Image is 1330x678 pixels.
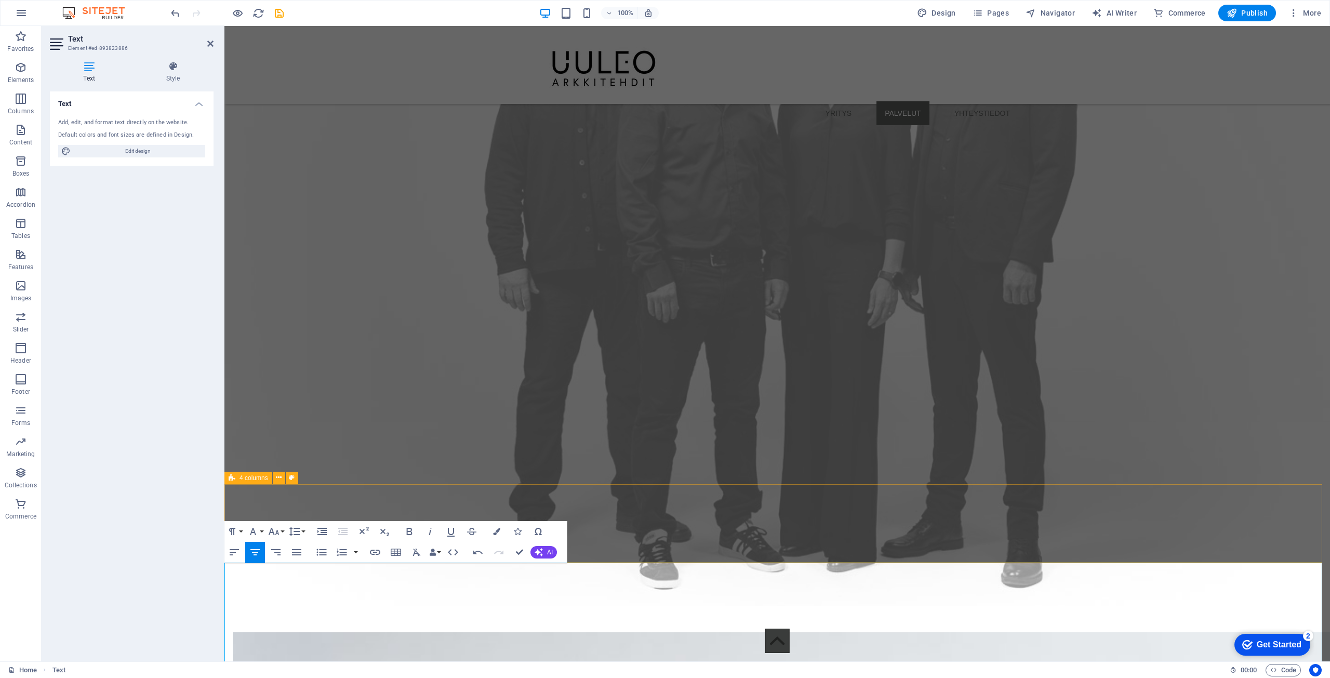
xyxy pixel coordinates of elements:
[1092,8,1137,18] span: AI Writer
[1230,664,1257,676] h6: Session time
[266,542,286,563] button: Align Right
[1309,664,1322,676] button: Usercentrics
[58,118,205,127] div: Add, edit, and format text directly on the website.
[13,325,29,334] p: Slider
[12,169,30,178] p: Boxes
[1021,5,1079,21] button: Navigator
[60,7,138,19] img: Editor Logo
[1087,5,1141,21] button: AI Writer
[1149,5,1210,21] button: Commerce
[31,11,75,21] div: Get Started
[11,232,30,240] p: Tables
[9,138,32,147] p: Content
[462,521,482,542] button: Strikethrough
[365,542,385,563] button: Insert Link
[11,388,30,396] p: Footer
[332,542,352,563] button: Ordered List
[52,664,65,676] nav: breadcrumb
[245,521,265,542] button: Font Family
[354,521,374,542] button: Superscript
[7,45,34,53] p: Favorites
[508,521,527,542] button: Icons
[58,145,205,157] button: Edit design
[8,664,37,676] a: Home
[273,7,285,19] i: Save (Ctrl+S)
[644,8,653,18] i: On resize automatically adjust zoom level to fit chosen device.
[6,201,35,209] p: Accordion
[169,7,181,19] button: undo
[8,76,34,84] p: Elements
[530,546,557,559] button: AI
[252,7,264,19] i: Reload page
[5,512,36,521] p: Commerce
[10,356,31,365] p: Header
[617,7,633,19] h6: 100%
[428,542,442,563] button: Data Bindings
[312,542,331,563] button: Unordered List
[468,542,488,563] button: Undo (Ctrl+Z)
[77,2,87,12] div: 2
[11,419,30,427] p: Forms
[420,521,440,542] button: Italic (Ctrl+I)
[489,542,509,563] button: Redo (Ctrl+Shift+Z)
[8,5,84,27] div: Get Started 2 items remaining, 60% complete
[601,7,638,19] button: 100%
[287,542,307,563] button: Align Justify
[68,34,214,44] h2: Text
[1153,8,1206,18] span: Commerce
[333,521,353,542] button: Decrease Indent
[1026,8,1075,18] span: Navigator
[74,145,202,157] span: Edit design
[50,91,214,110] h4: Text
[441,521,461,542] button: Underline (Ctrl+U)
[913,5,960,21] div: Design (Ctrl+Alt+Y)
[58,131,205,140] div: Default colors and font sizes are defined in Design.
[375,521,394,542] button: Subscript
[50,61,132,83] h4: Text
[52,664,65,676] span: Click to select. Double-click to edit
[266,521,286,542] button: Font Size
[68,44,193,53] h3: Element #ed-893823886
[1248,666,1249,674] span: :
[1218,5,1276,21] button: Publish
[8,263,33,271] p: Features
[245,542,265,563] button: Align Center
[6,450,35,458] p: Marketing
[252,7,264,19] button: reload
[400,521,419,542] button: Bold (Ctrl+B)
[528,521,548,542] button: Special Characters
[8,107,34,115] p: Columns
[1270,664,1296,676] span: Code
[352,542,360,563] button: Ordered List
[487,521,507,542] button: Colors
[510,542,529,563] button: Confirm (Ctrl+⏎)
[1227,8,1268,18] span: Publish
[231,7,244,19] button: Click here to leave preview mode and continue editing
[169,7,181,19] i: Undo: Change text (Ctrl+Z)
[10,294,32,302] p: Images
[1266,664,1301,676] button: Code
[407,542,427,563] button: Clear Formatting
[224,542,244,563] button: Align Left
[443,542,463,563] button: HTML
[1288,8,1321,18] span: More
[917,8,956,18] span: Design
[287,521,307,542] button: Line Height
[312,521,332,542] button: Increase Indent
[547,549,553,555] span: AI
[224,521,244,542] button: Paragraph Format
[1241,664,1257,676] span: 00 00
[968,5,1013,21] button: Pages
[386,542,406,563] button: Insert Table
[973,8,1009,18] span: Pages
[1284,5,1325,21] button: More
[913,5,960,21] button: Design
[5,481,36,489] p: Collections
[240,475,268,481] span: 4 columns
[132,61,214,83] h4: Style
[273,7,285,19] button: save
